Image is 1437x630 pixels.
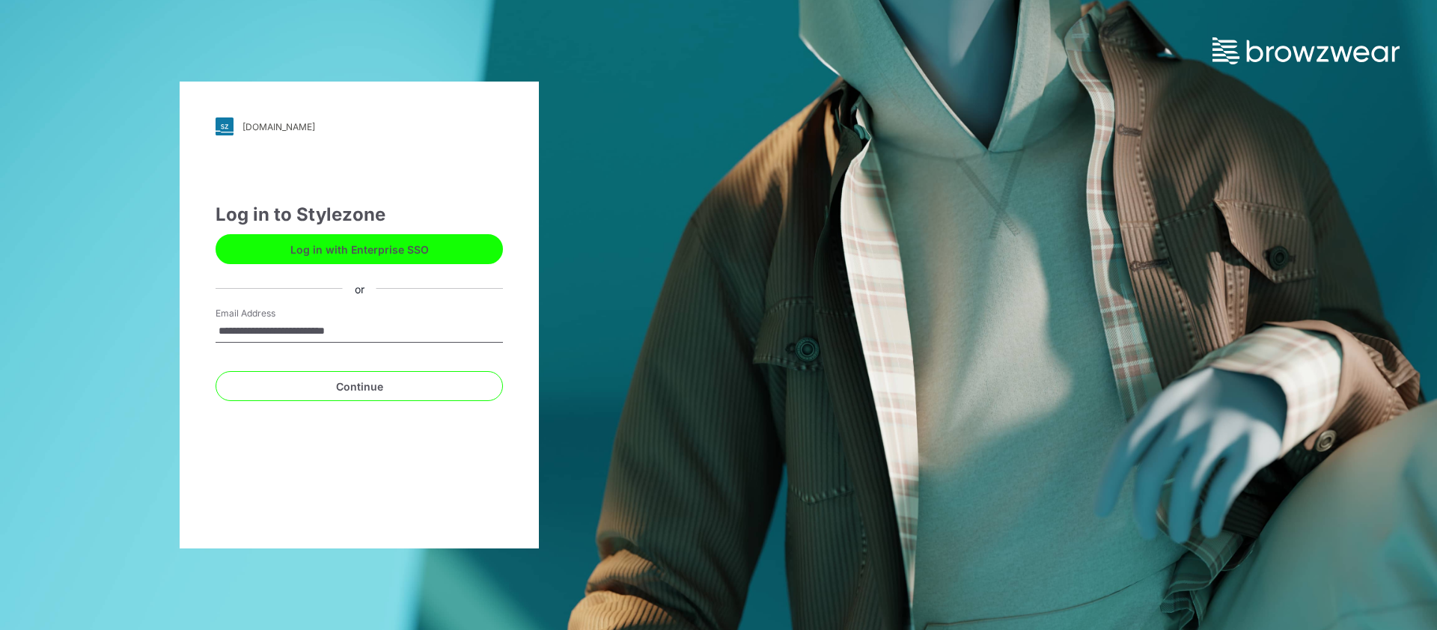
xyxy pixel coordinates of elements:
img: svg+xml;base64,PHN2ZyB3aWR0aD0iMjgiIGhlaWdodD0iMjgiIHZpZXdCb3g9IjAgMCAyOCAyOCIgZmlsbD0ibm9uZSIgeG... [216,117,234,135]
img: browzwear-logo.73288ffb.svg [1212,37,1400,64]
button: Continue [216,371,503,401]
label: Email Address [216,307,320,320]
div: Log in to Stylezone [216,201,503,228]
div: [DOMAIN_NAME] [242,121,315,132]
a: [DOMAIN_NAME] [216,117,503,135]
div: or [343,281,376,296]
button: Log in with Enterprise SSO [216,234,503,264]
